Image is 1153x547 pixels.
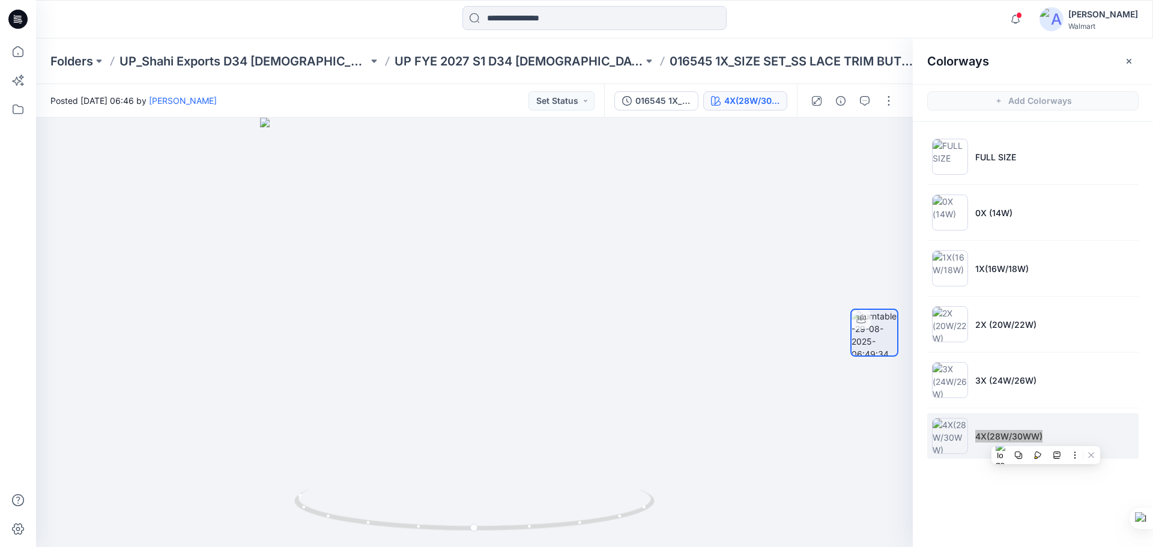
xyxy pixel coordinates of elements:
[975,207,1012,219] p: 0X (14W)
[932,306,968,342] img: 2X (20W/22W)
[50,53,93,70] a: Folders
[927,54,989,68] h2: Colorways
[975,430,1043,443] p: 4X(28W/30WW)
[975,151,1016,163] p: FULL SIZE
[932,362,968,398] img: 3X (24W/26W)
[831,91,850,110] button: Details
[975,262,1029,275] p: 1X(16W/18W)
[50,94,217,107] span: Posted [DATE] 06:46 by
[1068,22,1138,31] div: Walmart
[932,250,968,286] img: 1X(16W/18W)
[703,91,787,110] button: 4X(28W/30WW)
[1040,7,1064,31] img: avatar
[395,53,643,70] a: UP FYE 2027 S1 D34 [DEMOGRAPHIC_DATA] Woven Tops
[149,95,217,106] a: [PERSON_NAME]
[852,310,897,355] img: turntable-29-08-2025-06:49:34
[975,318,1036,331] p: 2X (20W/22W)
[635,94,691,107] div: 016545 1X_SIZE SET_SS LACE TRIM BUTTON DOWN TOP
[614,91,698,110] button: 016545 1X_SIZE SET_SS LACE TRIM BUTTON DOWN TOP
[1068,7,1138,22] div: [PERSON_NAME]
[932,195,968,231] img: 0X (14W)
[724,94,779,107] div: 4X(28W/30WW)
[932,139,968,175] img: FULL SIZE
[120,53,368,70] a: UP_Shahi Exports D34 [DEMOGRAPHIC_DATA] Tops
[975,374,1036,387] p: 3X (24W/26W)
[932,418,968,454] img: 4X(28W/30WW)
[670,53,918,70] p: 016545 1X_SIZE SET_SS LACE TRIM BUTTON DOWN TOP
